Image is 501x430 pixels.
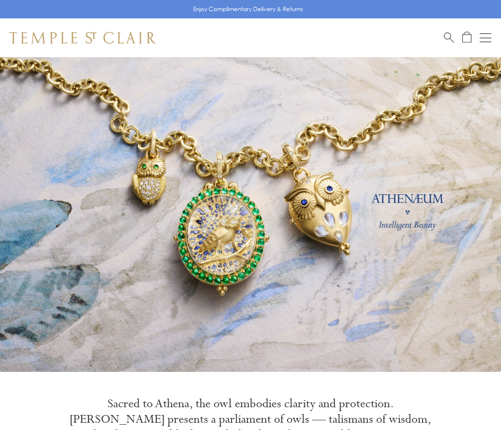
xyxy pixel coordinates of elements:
button: Open navigation [480,32,491,44]
a: Search [444,31,454,44]
a: Open Shopping Bag [462,31,471,44]
img: Temple St. Clair [10,32,156,44]
p: Enjoy Complimentary Delivery & Returns [193,4,303,14]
